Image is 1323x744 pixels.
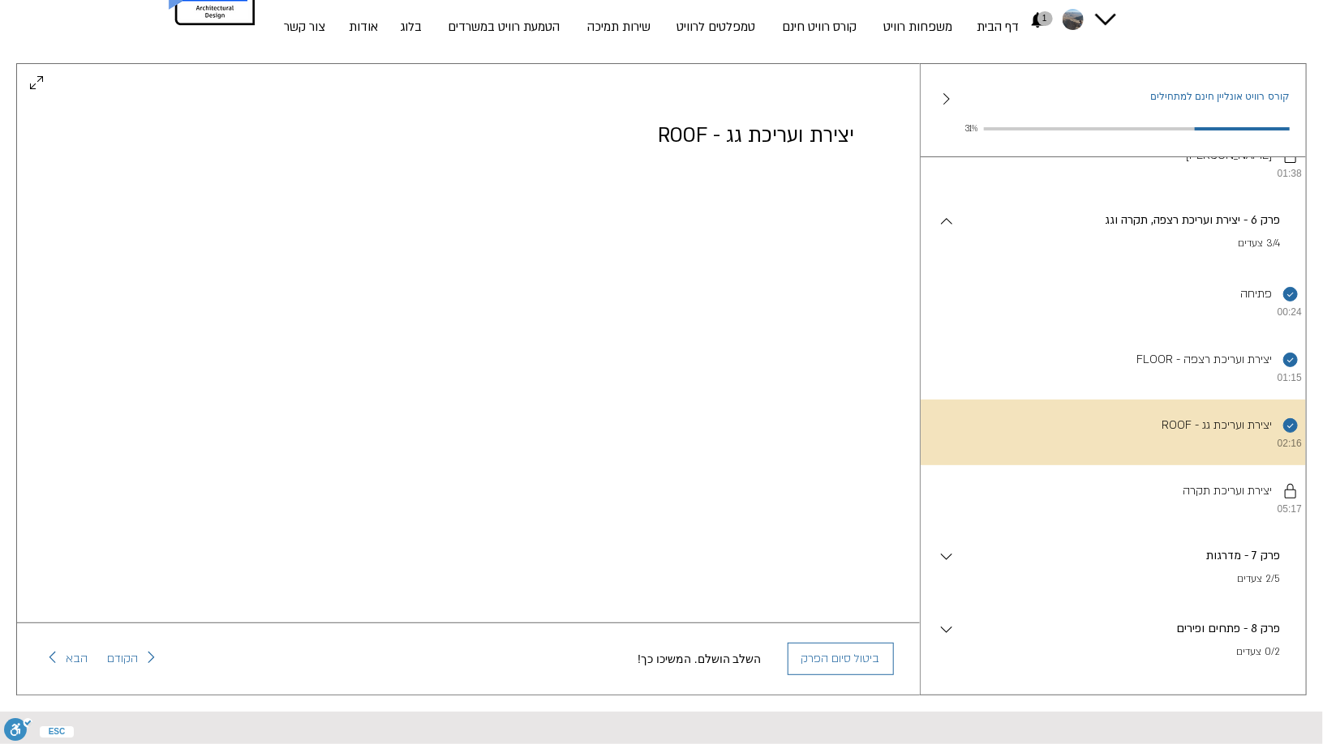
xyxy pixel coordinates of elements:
[394,4,429,49] p: בלוג
[956,212,1280,229] p: פרק 6 - יצירת ועריכת רצפה, תקרה וגג
[956,693,1280,711] p: פרק 9 - חיבור חלקי המבנה (עריכה)
[871,3,965,36] a: משפחות רוויט
[1085,351,1276,369] p: FLOOR - יצירת ועריכת רצפה
[82,120,855,152] h3: ROOF - יצירת ועריכת גג
[277,4,332,49] p: צור קשר
[937,89,956,109] button: Collapse sidebar
[965,127,1290,130] div: Participant Progress
[966,90,1290,103] h1: קורס רוויט אונליין חינם למתחילים
[1110,416,1302,449] button: השלמת את השלב הזה.ROOF - יצירת ועריכת גג02:16
[965,3,1031,36] a: דף הבית
[1189,285,1276,303] p: פתיחה
[937,547,1290,588] button: פרק 7 - מדרגות.2/5 צעדים
[670,4,762,49] p: טמפלטים לרוויט
[1132,481,1302,515] button: יש להשלים את השלבים לפי הסדר.יצירת ועריכת תקרה05:17
[937,620,1290,661] button: פרק 8 - פתחים ופירים.0/2 צעדים
[937,212,1290,252] button: פרק 6 - יצירת ועריכת רצפה, תקרה וגג.3/4 צעדים
[1029,11,1046,28] a: 1 התראות
[390,3,434,36] a: בלוג
[1137,438,1302,449] p: 02:16
[956,547,1280,565] p: פרק 7 - מדרגות
[965,122,977,136] span: 31%
[1110,417,1276,434] p: ROOF - יצירת ועריכת גג
[27,73,46,96] button: Enter Fullscreen Mode
[1189,284,1302,318] button: השלמת את השלב הזה.פתיחה00:24
[261,3,1031,36] nav: אתר
[1057,4,1091,35] div: החשבון של Ruth shlomo
[66,649,88,669] span: הבא
[970,4,1025,49] p: דף הבית
[664,3,768,36] a: טמפלטים לרוויט
[956,236,1280,252] p: 3/4 צעדים
[775,4,863,49] p: קורס רוויט חינם
[937,693,1290,733] button: פרק 9 - חיבור חלקי המבנה (עריכה).0/4 צעדים
[1216,306,1302,318] p: 00:24
[1085,350,1302,383] button: השלמת את השלב הזה.FLOOR - יצירת ועריכת רצפה01:15
[82,171,855,605] iframe: 3 - יצירת ועריכת רצפה, גג ותקרה
[638,652,761,665] span: השלב הושלם. המשיכו כך!
[338,3,390,36] a: אודות
[768,3,871,36] a: קורס רוויט חינם
[1112,372,1302,383] p: 01:15
[1135,146,1302,179] button: יש להשלים את השלבים לפי הסדר.[PERSON_NAME]01:38
[921,268,1306,531] div: פרק 6 - יצירת ועריכת רצפה, תקרה וגג.3/4 צעדים
[956,571,1280,588] p: 2/5 צעדים
[801,652,880,665] span: ביטול סיום הפרק
[956,620,1280,638] p: פרק 8 - פתחים ופירים
[1132,482,1276,500] p: יצירת ועריכת תקרה
[272,3,338,36] a: צור קשר
[581,4,657,49] p: שירות תמיכה
[788,643,894,675] button: ביטול סיום הפרק
[956,644,1280,661] p: 0/2 צעדים
[441,4,566,49] p: הטמעת רוויט במשרדים
[574,3,664,36] a: שירות תמיכה
[1162,168,1302,179] p: 01:38
[343,4,385,49] p: אודות
[877,4,959,49] p: משפחות רוויט
[107,649,161,669] button: הקודם
[1158,503,1302,515] p: 05:17
[107,649,138,669] span: הקודם
[43,649,88,669] button: הבא
[434,3,574,36] a: הטמעת רוויט במשרדים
